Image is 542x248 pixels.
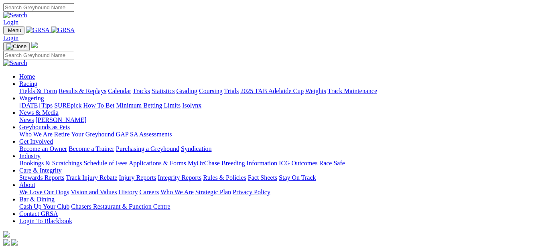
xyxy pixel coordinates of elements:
a: Isolynx [182,102,201,109]
img: logo-grsa-white.png [3,231,10,238]
a: Fields & Form [19,87,57,94]
img: Search [3,12,27,19]
a: Integrity Reports [158,174,201,181]
a: Cash Up Your Club [19,203,69,210]
a: Care & Integrity [19,167,62,174]
a: Stay On Track [279,174,316,181]
a: Who We Are [19,131,53,138]
img: logo-grsa-white.png [31,42,38,48]
a: Become an Owner [19,145,67,152]
a: Rules & Policies [203,174,246,181]
a: Greyhounds as Pets [19,124,70,130]
a: [DATE] Tips [19,102,53,109]
a: Tracks [133,87,150,94]
a: Purchasing a Greyhound [116,145,179,152]
a: Minimum Betting Limits [116,102,181,109]
a: Get Involved [19,138,53,145]
a: Wagering [19,95,44,102]
img: Close [6,43,26,50]
a: Contact GRSA [19,210,58,217]
a: Fact Sheets [248,174,277,181]
button: Toggle navigation [3,42,30,51]
a: Stewards Reports [19,174,64,181]
div: About [19,189,539,196]
img: GRSA [26,26,50,34]
a: Race Safe [319,160,345,167]
a: Track Maintenance [328,87,377,94]
a: Schedule of Fees [83,160,127,167]
a: Industry [19,152,41,159]
a: Login To Blackbook [19,218,72,224]
img: GRSA [51,26,75,34]
a: Results & Replays [59,87,106,94]
input: Search [3,51,74,59]
a: How To Bet [83,102,115,109]
div: News & Media [19,116,539,124]
div: Racing [19,87,539,95]
a: Grading [177,87,197,94]
a: MyOzChase [188,160,220,167]
div: Greyhounds as Pets [19,131,539,138]
a: Become a Trainer [69,145,114,152]
a: Retire Your Greyhound [54,131,114,138]
a: Statistics [152,87,175,94]
a: About [19,181,35,188]
a: Injury Reports [119,174,156,181]
img: Search [3,59,27,67]
a: 2025 TAB Adelaide Cup [240,87,304,94]
a: GAP SA Assessments [116,131,172,138]
a: Bookings & Scratchings [19,160,82,167]
input: Search [3,3,74,12]
a: Trials [224,87,239,94]
a: Who We Are [160,189,194,195]
img: facebook.svg [3,239,10,246]
a: Weights [305,87,326,94]
a: Login [3,35,18,41]
a: Track Injury Rebate [66,174,117,181]
a: Coursing [199,87,223,94]
a: News [19,116,34,123]
a: We Love Our Dogs [19,189,69,195]
div: Get Involved [19,145,539,152]
a: Racing [19,80,37,87]
span: Menu [8,27,21,33]
a: Vision and Values [71,189,117,195]
img: twitter.svg [11,239,18,246]
a: Strategic Plan [195,189,231,195]
a: ICG Outcomes [279,160,317,167]
div: Wagering [19,102,539,109]
a: Privacy Policy [233,189,270,195]
a: History [118,189,138,195]
a: News & Media [19,109,59,116]
a: Calendar [108,87,131,94]
a: Breeding Information [221,160,277,167]
a: Home [19,73,35,80]
a: SUREpick [54,102,81,109]
button: Toggle navigation [3,26,24,35]
a: Bar & Dining [19,196,55,203]
a: Careers [139,189,159,195]
a: Syndication [181,145,211,152]
a: Login [3,19,18,26]
div: Care & Integrity [19,174,539,181]
a: Chasers Restaurant & Function Centre [71,203,170,210]
div: Bar & Dining [19,203,539,210]
div: Industry [19,160,539,167]
a: [PERSON_NAME] [35,116,86,123]
a: Applications & Forms [129,160,186,167]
